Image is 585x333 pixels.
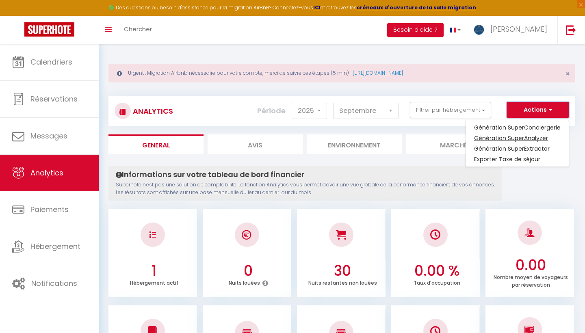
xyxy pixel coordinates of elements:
[30,241,80,251] span: Hébergement
[308,278,377,286] p: Nuits restantes non louées
[414,278,460,286] p: Taux d'occupation
[466,133,569,143] a: Génération SuperAnalyzer
[116,181,495,197] p: Superhote n'est pas une solution de comptabilité. La fonction Analytics vous permet d'avoir une v...
[396,262,478,279] h3: 0.00 %
[357,4,476,11] a: créneaux d'ouverture de la salle migration
[313,4,321,11] a: ICI
[301,262,383,279] h3: 30
[113,262,195,279] h3: 1
[118,16,158,44] a: Chercher
[473,23,485,35] img: ...
[130,278,178,286] p: Hébergement actif
[494,272,568,288] p: Nombre moyen de voyageurs par réservation
[6,3,31,28] button: Ouvrir le widget de chat LiveChat
[131,102,173,120] h3: Analytics
[467,16,557,44] a: ... [PERSON_NAME]
[307,134,402,154] li: Environnement
[31,278,77,288] span: Notifications
[466,154,569,164] a: Exporter Taxe de séjour
[507,102,569,118] button: Actions
[490,257,572,274] h3: 0.00
[387,23,444,37] button: Besoin d'aide ?
[410,102,491,118] button: Filtrer par hébergement
[108,64,575,82] div: Urgent : Migration Airbnb nécessaire pour votre compte, merci de suivre ces étapes (5 min) -
[208,134,303,154] li: Avis
[30,57,72,67] span: Calendriers
[124,25,152,33] span: Chercher
[30,131,67,141] span: Messages
[30,168,63,178] span: Analytics
[30,94,78,104] span: Réservations
[257,102,286,120] label: Période
[566,25,576,35] img: logout
[149,231,156,238] img: NO IMAGE
[207,262,289,279] h3: 0
[565,69,570,79] span: ×
[406,134,501,154] li: Marché
[466,143,569,154] a: Génération SuperExtractor
[565,70,570,78] button: Close
[229,278,260,286] p: Nuits louées
[466,122,569,133] a: Génération SuperConciergerie
[353,69,403,76] a: [URL][DOMAIN_NAME]
[108,134,204,154] li: General
[24,22,74,37] img: Super Booking
[116,170,495,179] h4: Informations sur votre tableau de bord financier
[30,204,69,214] span: Paiements
[490,24,547,34] span: [PERSON_NAME]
